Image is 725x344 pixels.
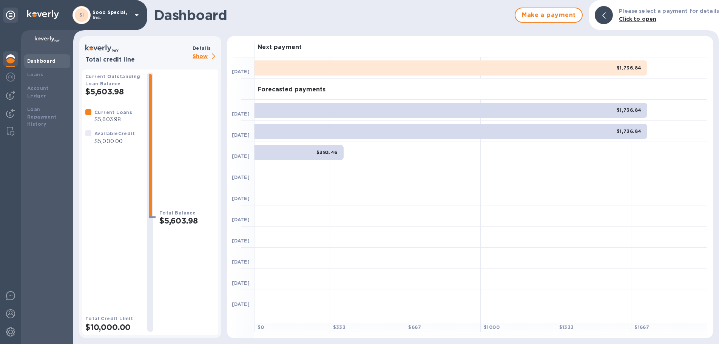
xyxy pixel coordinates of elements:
[85,322,141,332] h2: $10,000.00
[232,259,250,265] b: [DATE]
[232,238,250,244] b: [DATE]
[258,86,325,93] h3: Forecasted payments
[232,196,250,201] b: [DATE]
[154,7,511,23] h1: Dashboard
[232,69,250,74] b: [DATE]
[79,12,84,18] b: SI
[232,280,250,286] b: [DATE]
[232,111,250,117] b: [DATE]
[232,174,250,180] b: [DATE]
[85,56,190,63] h3: Total credit line
[617,128,642,134] b: $1,736.84
[258,44,302,51] h3: Next payment
[515,8,583,23] button: Make a payment
[521,11,576,20] span: Make a payment
[159,210,196,216] b: Total Balance
[27,72,43,77] b: Loans
[559,324,574,330] b: $ 1333
[27,85,49,99] b: Account Ledger
[258,324,264,330] b: $ 0
[94,137,135,145] p: $5,000.00
[232,301,250,307] b: [DATE]
[85,316,133,321] b: Total Credit Limit
[6,73,15,82] img: Foreign exchange
[193,52,218,62] p: Show
[333,324,346,330] b: $ 333
[85,74,140,86] b: Current Outstanding Loan Balance
[94,110,132,115] b: Current Loans
[619,8,719,14] b: Please select a payment for details
[159,216,215,225] h2: $5,603.98
[232,153,250,159] b: [DATE]
[94,131,135,136] b: Available Credit
[27,10,59,19] img: Logo
[85,87,141,96] h2: $5,603.98
[93,10,130,20] p: Sooo Special, Inc.
[232,217,250,222] b: [DATE]
[634,324,649,330] b: $ 1667
[232,132,250,138] b: [DATE]
[617,107,642,113] b: $1,736.84
[27,106,57,127] b: Loan Repayment History
[484,324,500,330] b: $ 1000
[3,8,18,23] div: Unpin categories
[316,150,338,155] b: $393.46
[94,116,132,123] p: $5,603.98
[619,16,656,22] b: Click to open
[193,45,211,51] b: Details
[408,324,421,330] b: $ 667
[27,58,56,64] b: Dashboard
[617,65,642,71] b: $1,736.84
